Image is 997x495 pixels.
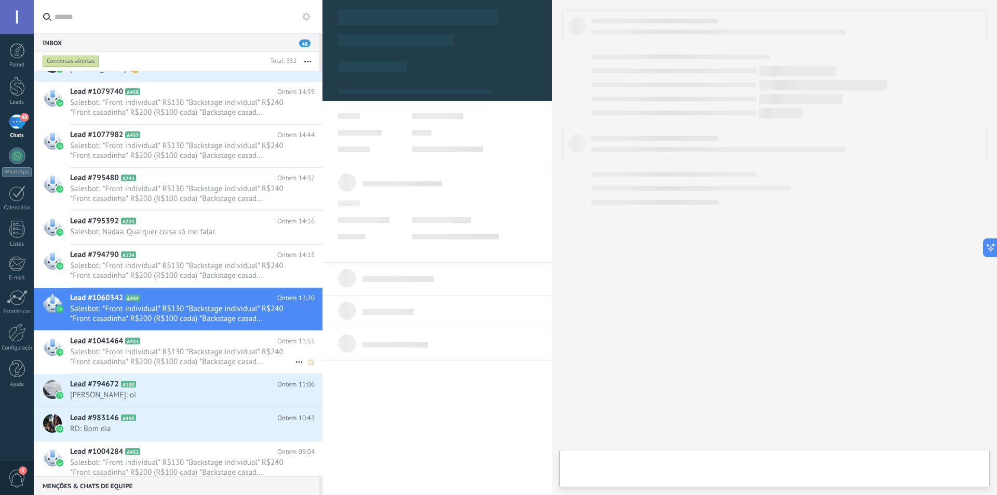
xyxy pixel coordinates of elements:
[2,62,32,69] div: Painel
[34,125,322,167] a: Lead #1077982 A457 Ontem 14:44 Salesbot: *Front individual* R$130 *Backstage individual* R$240 *F...
[34,82,322,124] a: Lead #1079740 A458 Ontem 14:59 Salesbot: *Front individual* R$130 *Backstage individual* R$240 *F...
[56,99,63,106] img: waba.svg
[56,229,63,236] img: waba.svg
[56,459,63,466] img: waba.svg
[70,227,295,237] span: Salesbot: Nadaa. Qualquer coisa só me falar.
[34,168,322,210] a: Lead #795480 A243 Ontem 14:37 Salesbot: *Front individual* R$130 *Backstage individual* R$240 *Fr...
[70,216,119,226] span: Lead #795392
[34,476,319,495] div: Menções & Chats de equipe
[121,218,136,224] span: A224
[277,293,315,303] span: Ontem 13:20
[125,338,140,344] span: A453
[2,275,32,282] div: E-mail
[70,98,295,117] span: Salesbot: *Front individual* R$130 *Backstage individual* R$240 *Front casadinha* R$200 (R$100 ca...
[70,413,119,423] span: Lead #983146
[277,173,315,183] span: Ontem 14:37
[70,87,123,97] span: Lead #1079740
[2,381,32,388] div: Ajuda
[34,288,322,330] a: Lead #1060342 A454 Ontem 13:20 Salesbot: *Front individual* R$130 *Backstage individual* R$240 *F...
[70,130,123,140] span: Lead #1077982
[56,392,63,399] img: waba.svg
[2,167,32,177] div: WhatsApp
[2,345,32,352] div: Configurações
[70,447,123,457] span: Lead #1004284
[277,250,315,260] span: Ontem 14:15
[2,132,32,139] div: Chats
[266,56,297,66] div: Total: 352
[56,262,63,270] img: waba.svg
[125,88,140,95] span: A458
[70,261,295,280] span: Salesbot: *Front individual* R$130 *Backstage individual* R$240 *Front casadinha* R$200 (R$100 ca...
[70,184,295,204] span: Salesbot: *Front individual* R$130 *Backstage individual* R$240 *Front casadinha* R$200 (R$100 ca...
[70,458,295,477] span: Salesbot: *Front individual* R$130 *Backstage individual* R$240 *Front casadinha* R$200 (R$100 ca...
[277,413,315,423] span: Ontem 10:43
[70,304,295,324] span: Salesbot: *Front individual* R$130 *Backstage individual* R$240 *Front casadinha* R$200 (R$100 ca...
[277,130,315,140] span: Ontem 14:44
[121,381,136,387] span: A100
[299,39,311,47] span: 48
[70,347,295,367] span: Salesbot: *Front individual* R$130 *Backstage individual* R$240 *Front casadinha* R$200 (R$100 ca...
[70,390,295,400] span: [PERSON_NAME]: oi
[34,211,322,244] a: Lead #795392 A224 Ontem 14:16 Salesbot: Nadaa. Qualquer coisa só me falar.
[121,251,136,258] span: A124
[70,173,119,183] span: Lead #795480
[56,425,63,433] img: waba.svg
[70,141,295,160] span: Salesbot: *Front individual* R$130 *Backstage individual* R$240 *Front casadinha* R$200 (R$100 ca...
[277,216,315,226] span: Ontem 14:16
[277,379,315,390] span: Ontem 11:06
[34,374,322,407] a: Lead #794672 A100 Ontem 11:06 [PERSON_NAME]: oi
[125,295,140,301] span: A454
[277,336,315,346] span: Ontem 11:55
[125,131,140,138] span: A457
[34,442,322,484] a: Lead #1004284 A452 Ontem 09:04 Salesbot: *Front individual* R$130 *Backstage individual* R$240 *F...
[56,305,63,313] img: waba.svg
[34,331,322,373] a: Lead #1041464 A453 Ontem 11:55 Salesbot: *Front individual* R$130 *Backstage individual* R$240 *F...
[34,408,322,441] a: Lead #983146 A450 Ontem 10:43 RD: Bom dia
[19,466,27,475] span: 3
[34,33,319,52] div: Inbox
[277,447,315,457] span: Ontem 09:04
[2,241,32,248] div: Listas
[2,205,32,211] div: Calendário
[125,448,140,455] span: A452
[2,309,32,315] div: Estatísticas
[70,336,123,346] span: Lead #1041464
[34,245,322,287] a: Lead #794790 A124 Ontem 14:15 Salesbot: *Front individual* R$130 *Backstage individual* R$240 *Fr...
[121,175,136,181] span: A243
[70,424,295,434] span: RD: Bom dia
[70,250,119,260] span: Lead #794790
[70,379,119,390] span: Lead #794672
[20,113,29,122] span: 48
[56,142,63,150] img: waba.svg
[56,185,63,193] img: waba.svg
[2,99,32,106] div: Leads
[56,349,63,356] img: waba.svg
[121,414,136,421] span: A450
[277,87,315,97] span: Ontem 14:59
[43,55,99,68] div: Conversas abertas
[70,293,123,303] span: Lead #1060342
